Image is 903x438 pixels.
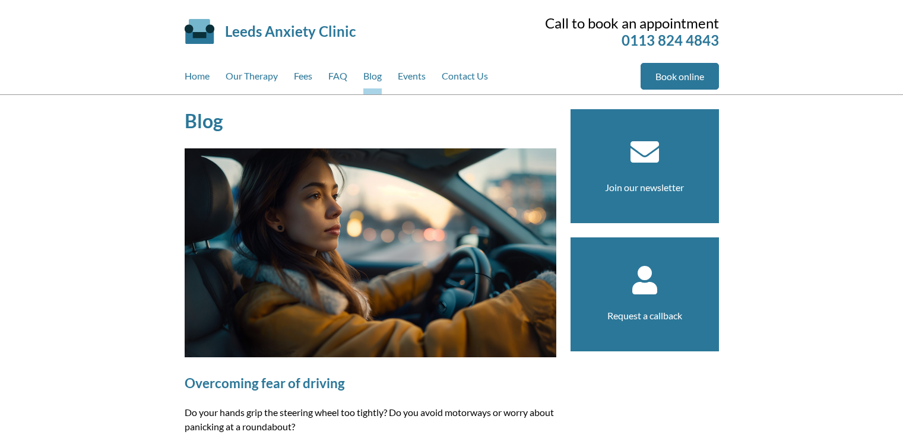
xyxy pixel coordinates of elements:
a: Fees [294,63,312,94]
h1: Blog [185,109,556,132]
a: Join our newsletter [605,182,684,193]
a: 0113 824 4843 [622,31,719,49]
a: Leeds Anxiety Clinic [225,23,356,40]
img: Young woman driving at dusk, wearing a yellow fur-lined jacket, focused expression, city lights b... [185,148,556,357]
p: Do your hands grip the steering wheel too tightly? Do you avoid motorways or worry about panickin... [185,405,556,434]
a: Overcoming fear of driving [185,375,345,391]
a: Events [398,63,426,94]
a: Home [185,63,210,94]
a: Our Therapy [226,63,278,94]
a: FAQ [328,63,347,94]
a: Book online [641,63,719,90]
a: Request a callback [607,310,682,321]
a: Blog [363,63,382,94]
a: Contact Us [442,63,488,94]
